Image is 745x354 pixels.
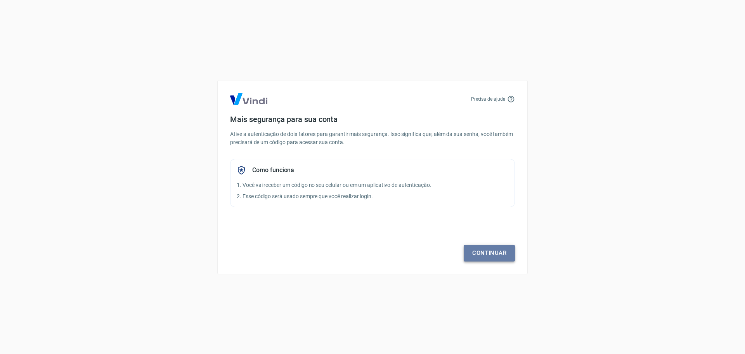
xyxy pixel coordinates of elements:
[230,115,515,124] h4: Mais segurança para sua conta
[464,245,515,261] a: Continuar
[230,93,267,105] img: Logo Vind
[237,181,508,189] p: 1. Você vai receber um código no seu celular ou em um aplicativo de autenticação.
[230,130,515,146] p: Ative a autenticação de dois fatores para garantir mais segurança. Isso significa que, além da su...
[471,96,506,103] p: Precisa de ajuda
[252,166,294,174] h5: Como funciona
[237,192,508,201] p: 2. Esse código será usado sempre que você realizar login.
